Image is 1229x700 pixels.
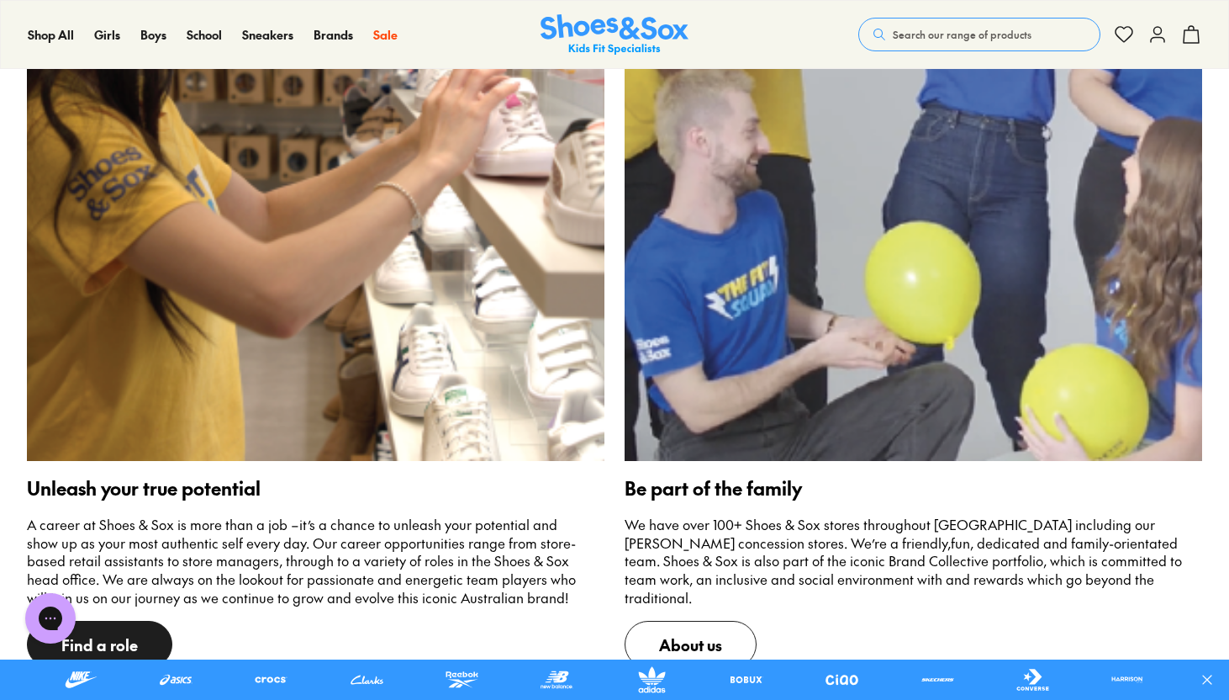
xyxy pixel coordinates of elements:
span: Search our range of products [893,27,1031,42]
span: Girls [94,26,120,43]
a: Girls [94,26,120,44]
span: Sneakers [242,26,293,43]
a: Boys [140,26,166,44]
a: Sale [373,26,398,44]
p: We have over 100+ Shoes & Sox stores throughout [GEOGRAPHIC_DATA] including our [PERSON_NAME] con... [625,516,1182,608]
span: About us [625,621,757,668]
a: School [187,26,222,44]
span: Sale [373,26,398,43]
span: Find a role [27,621,172,668]
iframe: Gorgias live chat messenger [17,587,84,650]
span: Boys [140,26,166,43]
span: School [187,26,222,43]
span: Brands [314,26,353,43]
p: Be part of the family [625,475,1182,502]
a: Brands [314,26,353,44]
img: SNS_Logo_Responsive.svg [541,14,688,56]
p: Unleash your true potential [27,475,584,502]
a: Shoes & Sox [541,14,688,56]
button: Search our range of products [858,18,1100,51]
a: Shop All [28,26,74,44]
span: Shop All [28,26,74,43]
p: A career at Shoes & Sox is more than a job –it’s a chance to unleash your potential and show up a... [27,516,584,608]
a: Sneakers [242,26,293,44]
